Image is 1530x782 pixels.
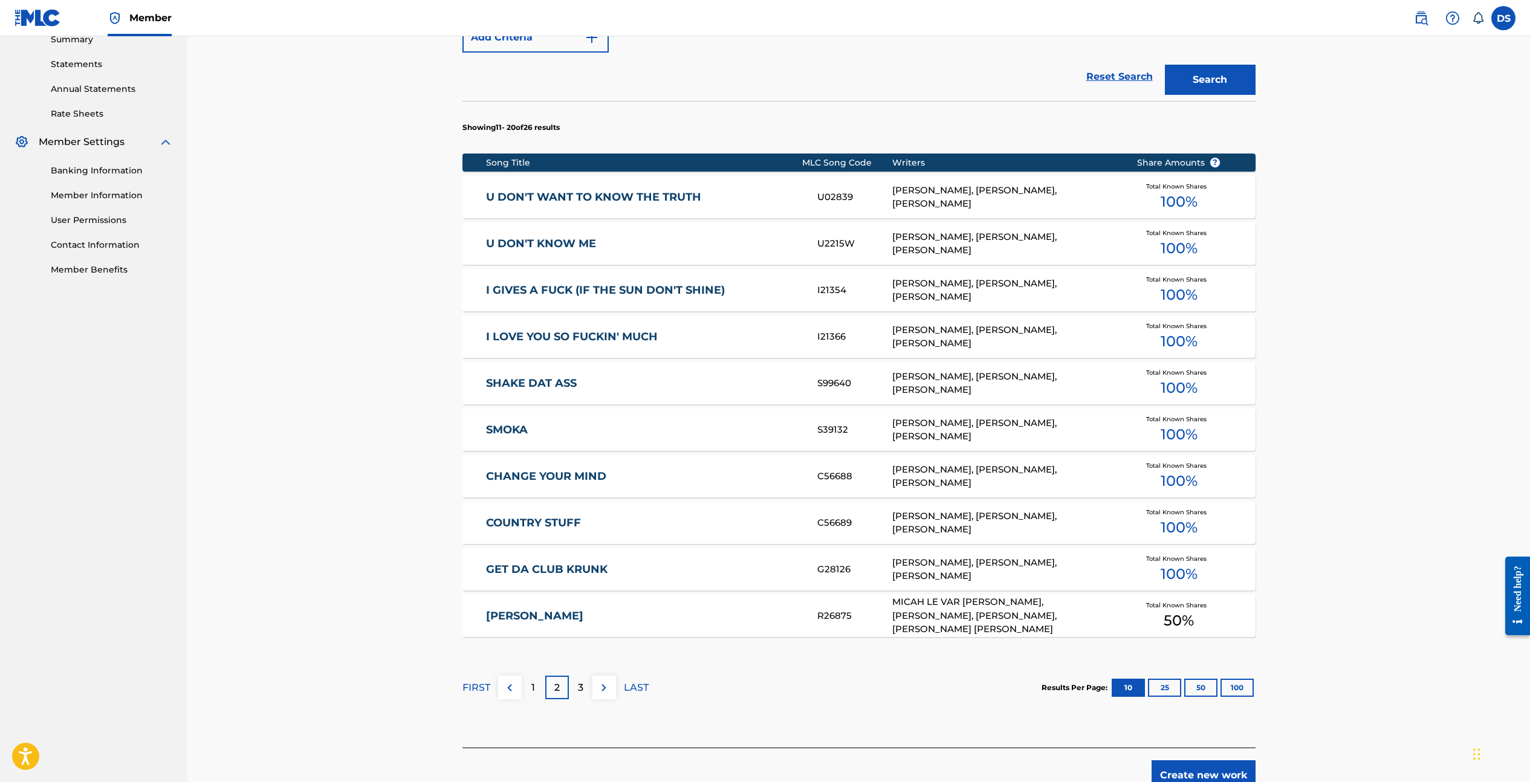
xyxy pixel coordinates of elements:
span: 100 % [1161,238,1198,259]
div: S99640 [817,376,893,390]
img: Member Settings [15,135,29,149]
p: LAST [624,680,649,695]
span: Member Settings [39,135,125,149]
img: help [1445,11,1460,25]
a: I GIVES A FUCK (IF THE SUN DON'T SHINE) [486,283,801,297]
div: [PERSON_NAME], [PERSON_NAME], [PERSON_NAME] [892,370,1118,397]
span: Total Known Shares [1146,601,1211,610]
span: Total Known Shares [1146,461,1211,470]
img: MLC Logo [15,9,61,27]
div: C56688 [817,470,893,483]
div: I21366 [817,330,893,344]
div: Notifications [1472,12,1484,24]
a: U DON'T KNOW ME [486,237,801,251]
a: Statements [51,58,173,71]
iframe: Resource Center [1496,548,1530,645]
span: 50 % [1164,610,1194,632]
p: 2 [554,680,560,695]
p: 3 [578,680,583,695]
div: C56689 [817,516,893,530]
button: 50 [1184,679,1217,697]
div: [PERSON_NAME], [PERSON_NAME], [PERSON_NAME] [892,184,1118,211]
span: 100 % [1161,517,1198,538]
div: R26875 [817,609,893,623]
div: [PERSON_NAME], [PERSON_NAME], [PERSON_NAME] [892,556,1118,583]
span: Total Known Shares [1146,182,1211,191]
span: Total Known Shares [1146,368,1211,377]
div: U02839 [817,190,893,204]
div: I21354 [817,283,893,297]
div: U2215W [817,237,893,251]
span: 100 % [1161,563,1198,585]
div: [PERSON_NAME], [PERSON_NAME], [PERSON_NAME] [892,277,1118,304]
img: left [502,680,517,695]
div: Drag [1473,736,1480,772]
span: Member [129,11,172,25]
a: Annual Statements [51,83,173,95]
p: Showing 11 - 20 of 26 results [462,122,560,133]
button: Search [1165,65,1256,95]
span: 100 % [1161,470,1198,492]
a: Contact Information [51,239,173,251]
div: [PERSON_NAME], [PERSON_NAME], [PERSON_NAME] [892,463,1118,490]
a: SMOKA [486,423,801,437]
span: ? [1210,158,1220,167]
div: User Menu [1491,6,1515,30]
span: 100 % [1161,424,1198,445]
span: Total Known Shares [1146,275,1211,284]
div: G28126 [817,563,893,577]
div: [PERSON_NAME], [PERSON_NAME], [PERSON_NAME] [892,323,1118,351]
a: Rate Sheets [51,108,173,120]
div: MICAH LE VAR [PERSON_NAME], [PERSON_NAME], [PERSON_NAME], [PERSON_NAME] [PERSON_NAME] [892,595,1118,636]
p: FIRST [462,680,490,695]
div: S39132 [817,423,893,437]
img: expand [158,135,173,149]
a: GET DA CLUB KRUNK [486,563,801,577]
a: SHAKE DAT ASS [486,376,801,390]
div: [PERSON_NAME], [PERSON_NAME], [PERSON_NAME] [892,509,1118,537]
a: [PERSON_NAME] [486,609,801,623]
div: Writers [892,157,1118,169]
a: Member Benefits [51,263,173,276]
span: Total Known Shares [1146,554,1211,563]
a: CHANGE YOUR MIND [486,470,801,483]
span: Total Known Shares [1146,322,1211,331]
iframe: Chat Widget [1470,724,1530,782]
span: 100 % [1161,284,1198,306]
img: right [597,680,611,695]
span: 100 % [1161,377,1198,399]
span: Total Known Shares [1146,415,1211,424]
div: [PERSON_NAME], [PERSON_NAME], [PERSON_NAME] [892,416,1118,444]
a: U DON'T WANT TO KNOW THE TRUTH [486,190,801,204]
a: Reset Search [1080,63,1159,90]
a: Summary [51,33,173,46]
a: Public Search [1409,6,1433,30]
img: search [1414,11,1428,25]
div: [PERSON_NAME], [PERSON_NAME], [PERSON_NAME] [892,230,1118,257]
a: I LOVE YOU SO FUCKIN' MUCH [486,330,801,344]
span: Total Known Shares [1146,508,1211,517]
span: 100 % [1161,191,1198,213]
a: User Permissions [51,214,173,227]
a: Member Information [51,189,173,202]
a: Banking Information [51,164,173,177]
button: 10 [1112,679,1145,697]
p: 1 [531,680,535,695]
a: COUNTRY STUFF [486,516,801,530]
span: Share Amounts [1137,157,1220,169]
img: Top Rightsholder [108,11,122,25]
img: 9d2ae6d4665cec9f34b9.svg [585,30,599,45]
div: Song Title [486,157,802,169]
div: Help [1441,6,1465,30]
span: Total Known Shares [1146,228,1211,238]
p: Results Per Page: [1042,682,1110,693]
div: MLC Song Code [802,157,893,169]
span: 100 % [1161,331,1198,352]
button: Add Criteria [462,22,609,53]
button: 100 [1220,679,1254,697]
button: 25 [1148,679,1181,697]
